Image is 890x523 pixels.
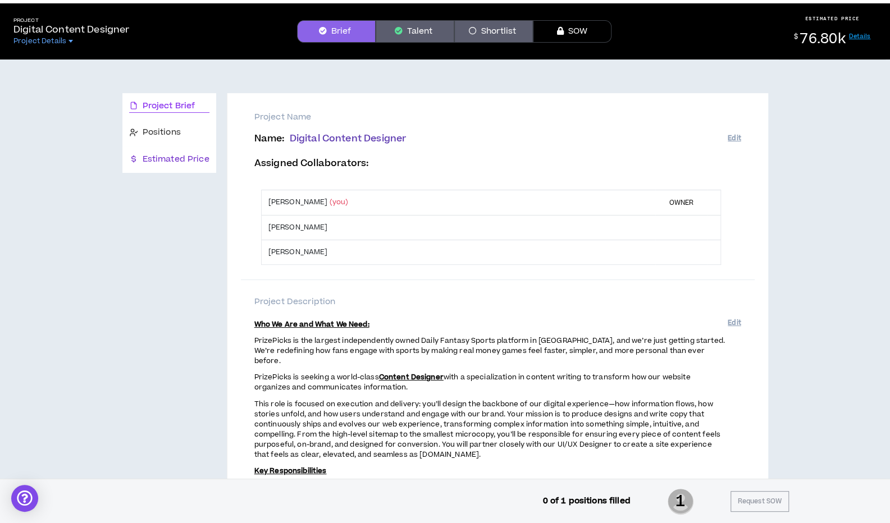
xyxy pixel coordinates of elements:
[261,215,655,240] td: [PERSON_NAME]
[143,153,209,166] span: Estimated Price
[376,20,454,43] button: Talent
[254,466,327,476] strong: Key Responsibilities
[728,129,741,148] button: Edit
[542,495,630,507] p: 0 of 1 positions filled
[379,372,444,382] strong: Content Designer
[254,296,741,308] p: Project Description
[13,23,129,36] p: Digital Content Designer
[143,126,181,139] span: Positions
[668,488,693,516] span: 1
[254,372,691,392] span: with a specialization in content writing to transform how our website organizes and communicates ...
[13,36,66,45] span: Project Details
[533,20,611,43] button: SOW
[454,20,533,43] button: Shortlist
[330,197,349,207] span: (you)
[254,319,369,329] strong: Who We Are and What We Need:
[297,20,376,43] button: Brief
[728,314,741,332] button: Edit
[261,240,655,264] td: [PERSON_NAME]
[794,32,798,42] sup: $
[805,15,860,22] p: ESTIMATED PRICE
[254,399,720,460] span: This role is focused on execution and delivery: you’ll design the backbone of our digital experie...
[143,100,195,112] span: Project Brief
[800,29,845,49] span: 76.80k
[254,336,725,366] span: PrizePicks is the largest independently owned Daily Fantasy Sports platform in [GEOGRAPHIC_DATA],...
[13,17,129,24] h5: Project
[254,111,741,123] p: Project Name
[731,491,789,512] button: Request SOW
[849,32,871,40] a: Details
[254,372,379,382] span: PrizePicks is seeking a world-class
[261,190,655,215] td: [PERSON_NAME]
[11,485,38,512] div: Open Intercom Messenger
[289,132,406,145] span: Digital Content Designer
[254,134,728,144] p: Name :
[254,158,728,169] p: Assigned Collaborators :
